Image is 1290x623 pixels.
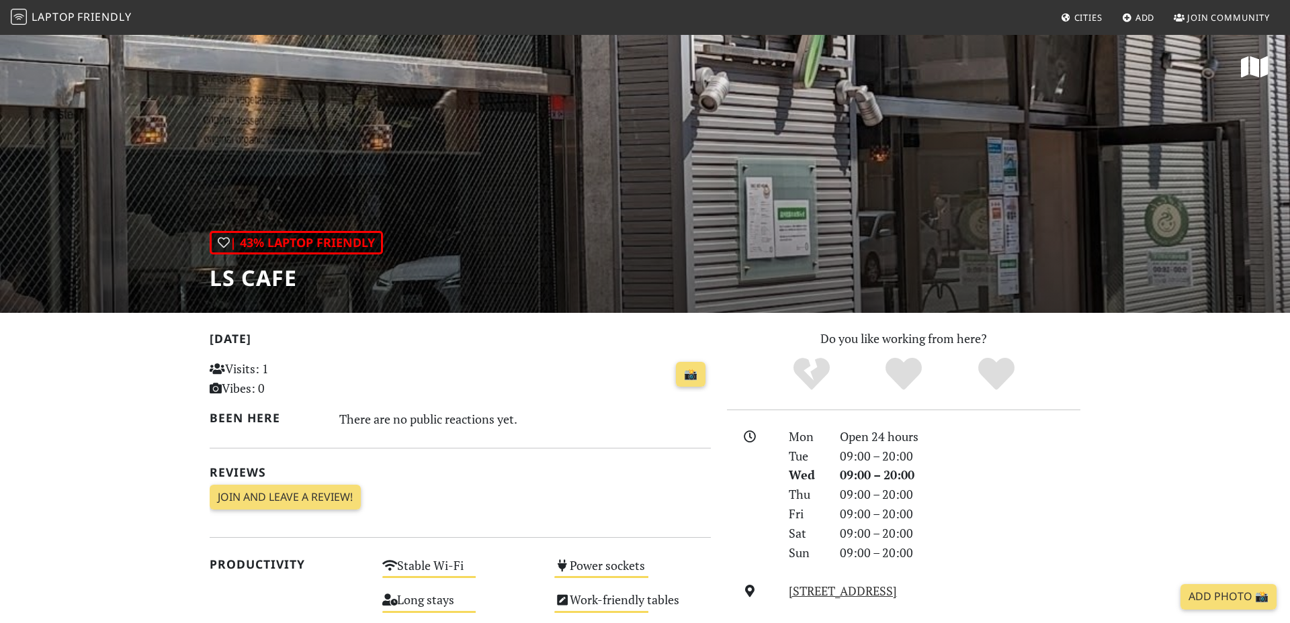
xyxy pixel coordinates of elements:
[832,524,1088,543] div: 09:00 – 20:00
[546,555,719,589] div: Power sockets
[546,589,719,623] div: Work-friendly tables
[832,465,1088,485] div: 09:00 – 20:00
[210,485,361,510] a: Join and leave a review!
[210,265,383,291] h1: LS Cafe
[1074,11,1103,23] span: Cities
[781,485,832,504] div: Thu
[781,504,832,524] div: Fri
[832,543,1088,563] div: 09:00 – 20:00
[374,589,547,623] div: Long stays
[832,485,1088,504] div: 09:00 – 20:00
[32,9,75,24] span: Laptop
[781,446,832,466] div: Tue
[11,9,27,25] img: LaptopFriendly
[210,411,323,425] h2: Been here
[789,583,897,599] a: [STREET_ADDRESS]
[1180,584,1277,610] a: Add Photo 📸
[781,465,832,485] div: Wed
[1135,11,1155,23] span: Add
[339,408,712,430] div: There are no public reactions yet.
[1117,5,1160,30] a: Add
[1187,11,1270,23] span: Join Community
[727,329,1080,348] p: Do you like working from here?
[857,356,950,393] div: Yes
[210,359,366,398] p: Visits: 1 Vibes: 0
[210,231,383,254] div: | 43% Laptop Friendly
[77,9,131,24] span: Friendly
[950,356,1043,393] div: Definitely!
[781,427,832,446] div: Mon
[210,465,711,479] h2: Reviews
[374,555,547,589] div: Stable Wi-Fi
[210,332,711,351] h2: [DATE]
[676,362,705,387] a: 📸
[1168,5,1275,30] a: Join Community
[765,356,858,393] div: No
[781,543,832,563] div: Sun
[832,446,1088,466] div: 09:00 – 20:00
[11,6,132,30] a: LaptopFriendly LaptopFriendly
[1056,5,1108,30] a: Cities
[832,504,1088,524] div: 09:00 – 20:00
[210,557,366,571] h2: Productivity
[781,524,832,543] div: Sat
[832,427,1088,446] div: Open 24 hours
